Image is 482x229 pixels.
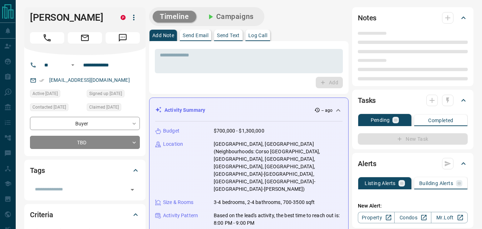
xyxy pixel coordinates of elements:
p: Send Email [183,33,208,38]
div: Alerts [358,155,468,172]
a: [EMAIL_ADDRESS][DOMAIN_NAME] [49,77,130,83]
span: Message [106,32,140,44]
p: Send Text [217,33,240,38]
a: Property [358,212,395,223]
p: Log Call [248,33,267,38]
p: Activity Summary [164,106,205,114]
span: Contacted [DATE] [32,104,66,111]
p: 3-4 bedrooms, 2-4 bathrooms, 700-3500 sqft [214,199,315,206]
span: Signed up [DATE] [89,90,122,97]
span: Call [30,32,64,44]
h2: Tasks [358,95,376,106]
div: Notes [358,9,468,26]
p: Location [163,140,183,148]
div: Tags [30,162,140,179]
p: Based on the lead's activity, the best time to reach out is: 8:00 PM - 9:00 PM [214,212,343,227]
p: Pending [371,118,390,123]
div: property.ca [121,15,126,20]
div: Criteria [30,206,140,223]
div: Wed Feb 05 2025 [87,103,140,113]
button: Timeline [153,11,196,23]
button: Open [69,61,77,69]
p: Budget [163,127,179,135]
h2: Tags [30,165,45,176]
h2: Notes [358,12,376,24]
div: Activity Summary-- ago [155,104,343,117]
p: -- ago [321,107,333,114]
h2: Alerts [358,158,376,169]
p: Listing Alerts [365,181,396,186]
p: Size & Rooms [163,199,194,206]
span: Active [DATE] [32,90,58,97]
p: $700,000 - $1,300,000 [214,127,264,135]
a: Condos [394,212,431,223]
div: Wed Feb 05 2025 [87,90,140,100]
p: [GEOGRAPHIC_DATA], [GEOGRAPHIC_DATA] (Neighbourhoods: Corso [GEOGRAPHIC_DATA], [GEOGRAPHIC_DATA],... [214,140,343,193]
div: Wed Feb 05 2025 [30,90,83,100]
div: Tasks [358,92,468,109]
h1: [PERSON_NAME] [30,12,110,23]
a: Mr.Loft [431,212,468,223]
span: Claimed [DATE] [89,104,119,111]
div: Wed Apr 16 2025 [30,103,83,113]
p: New Alert: [358,202,468,210]
div: TBD [30,136,140,149]
span: Email [68,32,102,44]
p: Activity Pattern [163,212,198,219]
p: Add Note [152,33,174,38]
svg: Email Verified [39,78,44,83]
button: Open [127,185,137,195]
p: Building Alerts [419,181,453,186]
h2: Criteria [30,209,53,220]
p: Completed [428,118,453,123]
div: Buyer [30,117,140,130]
button: Campaigns [199,11,261,23]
